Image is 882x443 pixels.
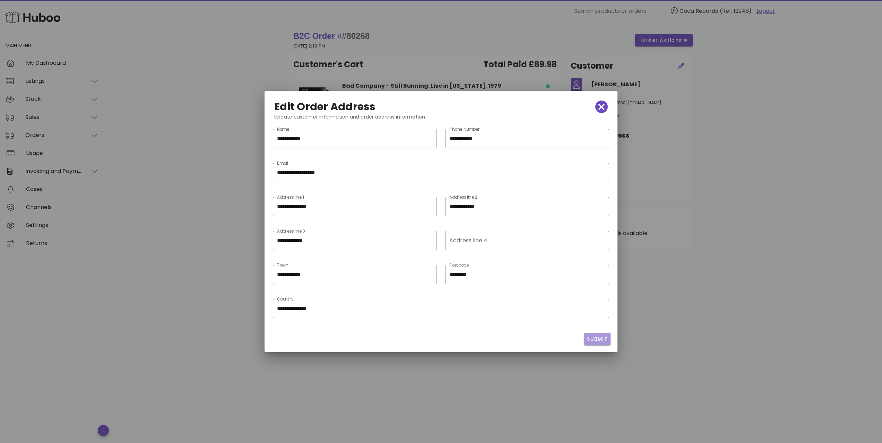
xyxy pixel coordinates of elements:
[449,195,477,200] label: Address line 2
[277,297,294,302] label: Country
[277,263,288,268] label: Town
[449,127,480,132] label: Phone Number
[449,263,469,268] label: Postcode
[587,336,608,343] span: Submit
[277,229,305,234] label: Address line 3
[277,127,289,132] label: Name
[584,333,611,345] button: Submit
[274,101,376,112] h2: Edit Order Address
[277,161,288,166] label: Email
[277,195,304,200] label: Address line 1
[269,113,613,126] div: Update customer information and order address information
